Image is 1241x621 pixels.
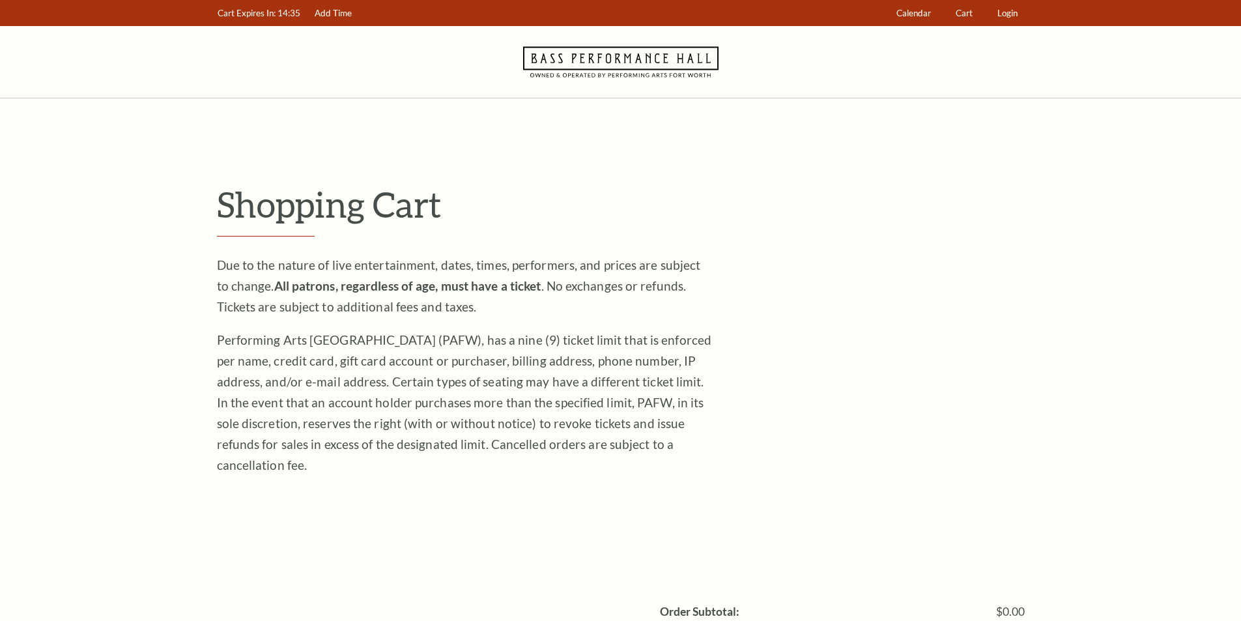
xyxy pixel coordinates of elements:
[896,8,931,18] span: Calendar
[217,183,1025,225] p: Shopping Cart
[956,8,973,18] span: Cart
[278,8,300,18] span: 14:35
[996,606,1025,618] span: $0.00
[991,1,1023,26] a: Login
[890,1,937,26] a: Calendar
[274,278,541,293] strong: All patrons, regardless of age, must have a ticket
[217,257,701,314] span: Due to the nature of live entertainment, dates, times, performers, and prices are subject to chan...
[660,606,739,618] label: Order Subtotal:
[308,1,358,26] a: Add Time
[217,330,712,476] p: Performing Arts [GEOGRAPHIC_DATA] (PAFW), has a nine (9) ticket limit that is enforced per name, ...
[218,8,276,18] span: Cart Expires In:
[949,1,978,26] a: Cart
[997,8,1018,18] span: Login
